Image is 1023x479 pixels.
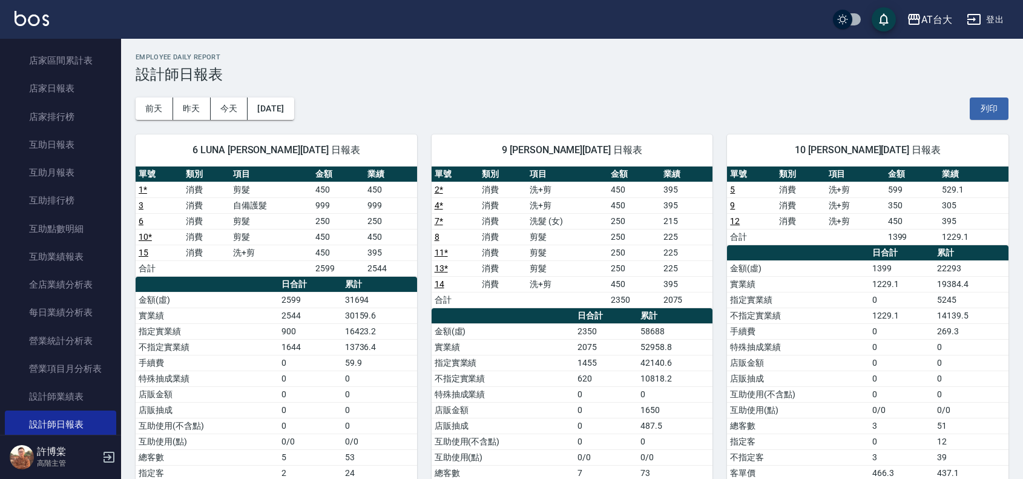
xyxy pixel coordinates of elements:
td: 0 [278,371,341,386]
td: 999 [312,197,364,213]
a: 營業項目月分析表 [5,355,116,383]
td: 269.3 [934,323,1008,339]
td: 消費 [183,245,230,260]
td: 金額(虛) [136,292,278,308]
td: 305 [939,197,1008,213]
td: 實業績 [432,339,574,355]
td: 0 [934,371,1008,386]
a: 互助月報表 [5,159,116,187]
p: 高階主管 [37,458,99,469]
td: 31694 [342,292,417,308]
td: 互助使用(不含點) [136,418,278,434]
table: a dense table [727,167,1008,245]
td: 指定實業績 [136,323,278,339]
td: 合計 [727,229,776,245]
td: 消費 [776,213,825,229]
td: 250 [608,260,660,276]
td: 53 [342,449,417,465]
td: 5245 [934,292,1008,308]
td: 特殊抽成業績 [727,339,869,355]
td: 自備護髮 [230,197,312,213]
img: Person [10,445,34,469]
td: 620 [574,371,637,386]
td: 互助使用(不含點) [432,434,574,449]
td: 手續費 [136,355,278,371]
td: 225 [660,260,713,276]
td: 225 [660,245,713,260]
td: 合計 [432,292,479,308]
td: 洗+剪 [826,213,885,229]
button: [DATE] [248,97,294,120]
td: 225 [660,229,713,245]
td: 0 [869,323,934,339]
td: 店販抽成 [727,371,869,386]
th: 類別 [776,167,825,182]
td: 52958.8 [637,339,712,355]
td: 消費 [183,197,230,213]
td: 金額(虛) [727,260,869,276]
td: 0 [342,402,417,418]
td: 2544 [364,260,416,276]
td: 0 [869,371,934,386]
a: 6 [139,216,143,226]
td: 0 [574,402,637,418]
th: 單號 [432,167,479,182]
td: 店販抽成 [432,418,574,434]
td: 1229.1 [939,229,1008,245]
td: 洗髮 (女) [527,213,608,229]
td: 特殊抽成業績 [432,386,574,402]
td: 消費 [183,182,230,197]
th: 業績 [660,167,713,182]
td: 16423.2 [342,323,417,339]
td: 消費 [776,182,825,197]
td: 剪髮 [527,260,608,276]
td: 450 [608,197,660,213]
td: 金額(虛) [432,323,574,339]
td: 0 [278,386,341,402]
td: 0/0 [869,402,934,418]
th: 累計 [934,245,1008,261]
td: 59.9 [342,355,417,371]
td: 消費 [479,182,527,197]
th: 金額 [885,167,939,182]
td: 合計 [136,260,183,276]
td: 42140.6 [637,355,712,371]
td: 0/0 [342,434,417,449]
td: 450 [608,276,660,292]
td: 0 [637,434,712,449]
td: 0 [934,355,1008,371]
td: 指定客 [727,434,869,449]
td: 599 [885,182,939,197]
td: 450 [312,229,364,245]
td: 450 [312,245,364,260]
button: 前天 [136,97,173,120]
td: 450 [364,182,416,197]
td: 2075 [574,339,637,355]
td: 2599 [278,292,341,308]
td: 30159.6 [342,308,417,323]
td: 250 [364,213,416,229]
th: 單號 [136,167,183,182]
table: a dense table [432,167,713,308]
td: 250 [608,213,660,229]
td: 529.1 [939,182,1008,197]
td: 10818.2 [637,371,712,386]
td: 1644 [278,339,341,355]
td: 51 [934,418,1008,434]
td: 395 [660,182,713,197]
a: 每日業績分析表 [5,299,116,326]
td: 洗+剪 [230,245,312,260]
td: 總客數 [136,449,278,465]
th: 業績 [939,167,1008,182]
th: 類別 [183,167,230,182]
span: 6 LUNA [PERSON_NAME][DATE] 日報表 [150,144,403,156]
td: 395 [660,197,713,213]
td: 洗+剪 [527,276,608,292]
a: 8 [435,232,439,242]
td: 1650 [637,402,712,418]
td: 消費 [479,245,527,260]
td: 250 [312,213,364,229]
td: 2544 [278,308,341,323]
td: 0 [869,292,934,308]
td: 0 [869,355,934,371]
